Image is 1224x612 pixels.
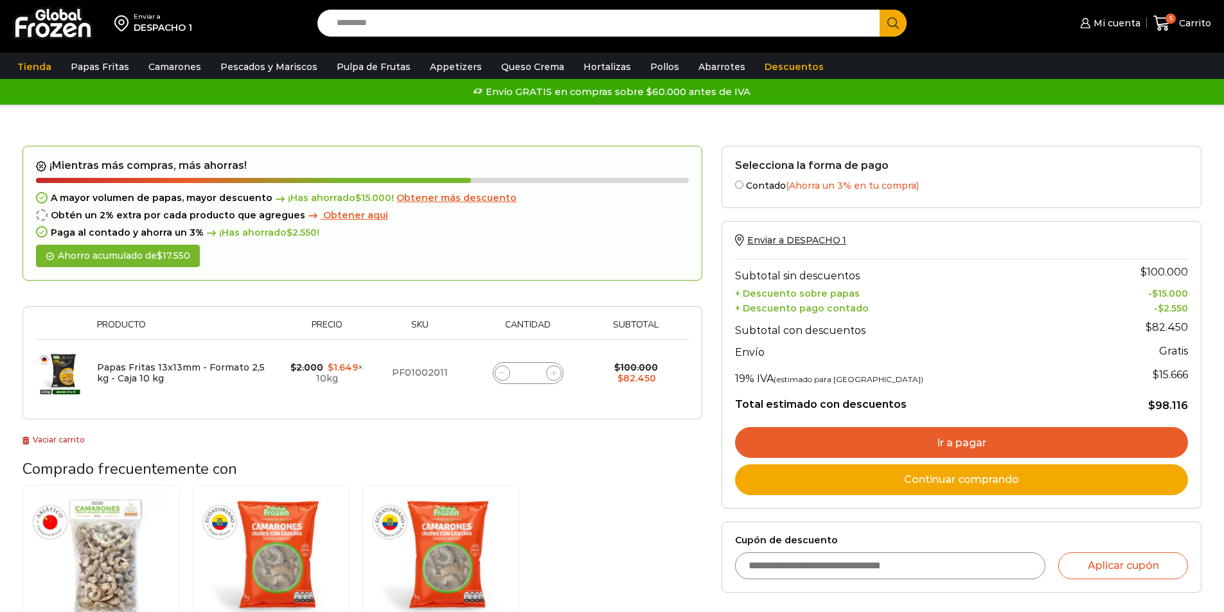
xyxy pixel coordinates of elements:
div: Enviar a [134,12,192,21]
bdi: 17.550 [157,250,190,261]
span: $ [1148,399,1155,412]
span: $ [287,227,292,238]
span: 5 [1166,13,1176,24]
div: A mayor volumen de papas, mayor descuento [36,193,689,204]
input: Contado(Ahorra un 3% en tu compra) [735,180,743,189]
strong: Gratis [1159,345,1188,357]
a: Appetizers [423,55,488,79]
a: Hortalizas [577,55,637,79]
a: Queso Crema [495,55,571,79]
h2: ¡Mientras más compras, más ahorras! [36,159,689,172]
bdi: 15.000 [1152,288,1188,299]
span: $ [617,372,623,384]
bdi: 1.649 [328,362,358,373]
th: Subtotal [589,320,682,340]
th: Total estimado con descuentos [735,388,1090,412]
a: Vaciar carrito [22,435,85,444]
bdi: 100.000 [1140,266,1188,278]
bdi: 82.450 [617,372,656,384]
bdi: 98.116 [1148,399,1188,412]
bdi: 100.000 [614,362,658,373]
span: ¡Has ahorrado ! [204,227,319,238]
th: Subtotal sin descuentos [735,259,1090,285]
a: Ir a pagar [735,427,1188,458]
span: $ [328,362,333,373]
button: Search button [880,10,907,37]
a: Continuar comprando [735,464,1188,495]
th: Cantidad [467,320,590,340]
th: + Descuento pago contado [735,299,1090,314]
div: Paga al contado y ahorra un 3% [36,227,689,238]
button: Aplicar cupón [1058,552,1188,579]
a: Enviar a DESPACHO 1 [735,234,846,246]
a: Abarrotes [692,55,752,79]
a: Mi cuenta [1077,10,1140,36]
span: $ [290,362,296,373]
td: × 10kg [281,340,373,407]
span: ¡Has ahorrado ! [272,193,394,204]
span: $ [157,250,163,261]
td: - [1090,299,1188,314]
div: Ahorro acumulado de [36,245,200,267]
label: Contado [735,178,1188,191]
div: DESPACHO 1 [134,21,192,34]
span: Enviar a DESPACHO 1 [747,234,846,246]
input: Product quantity [519,364,537,382]
a: 5 Carrito [1153,8,1211,39]
bdi: 82.450 [1146,321,1188,333]
bdi: 2.550 [1158,302,1188,314]
span: $ [614,362,620,373]
th: Producto [91,320,281,340]
th: + Descuento sobre papas [735,285,1090,300]
span: (Ahorra un 3% en tu compra) [786,180,919,191]
span: Obtener más descuento [396,192,517,204]
small: (estimado para [GEOGRAPHIC_DATA]) [774,374,923,384]
span: Carrito [1176,17,1211,30]
span: $ [1140,266,1147,278]
span: $ [1158,302,1164,314]
a: Obtener más descuento [396,193,517,204]
th: Sku [373,320,467,340]
span: 15.666 [1153,369,1188,381]
a: Pollos [644,55,686,79]
span: Obtener aqui [323,209,388,221]
bdi: 2.550 [287,227,317,238]
span: $ [355,192,361,204]
h2: Selecciona la forma de pago [735,159,1188,171]
bdi: 2.000 [290,362,323,373]
a: Camarones [142,55,208,79]
th: Envío [735,340,1090,362]
a: Obtener aqui [305,210,388,221]
th: Precio [281,320,373,340]
span: Mi cuenta [1090,17,1140,30]
a: Descuentos [758,55,830,79]
img: address-field-icon.svg [114,12,134,34]
a: Papas Fritas [64,55,136,79]
a: Pulpa de Frutas [330,55,417,79]
th: 19% IVA [735,362,1090,388]
span: $ [1146,321,1152,333]
span: Comprado frecuentemente con [22,459,237,479]
bdi: 15.000 [355,192,391,204]
a: Tienda [11,55,58,79]
a: Pescados y Mariscos [214,55,324,79]
label: Cupón de descuento [735,535,1188,546]
td: PF01002011 [373,340,467,407]
div: Obtén un 2% extra por cada producto que agregues [36,210,689,221]
a: Papas Fritas 13x13mm - Formato 2,5 kg - Caja 10 kg [97,362,265,384]
span: $ [1152,288,1158,299]
span: $ [1153,369,1159,381]
td: - [1090,285,1188,300]
th: Subtotal con descuentos [735,314,1090,340]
